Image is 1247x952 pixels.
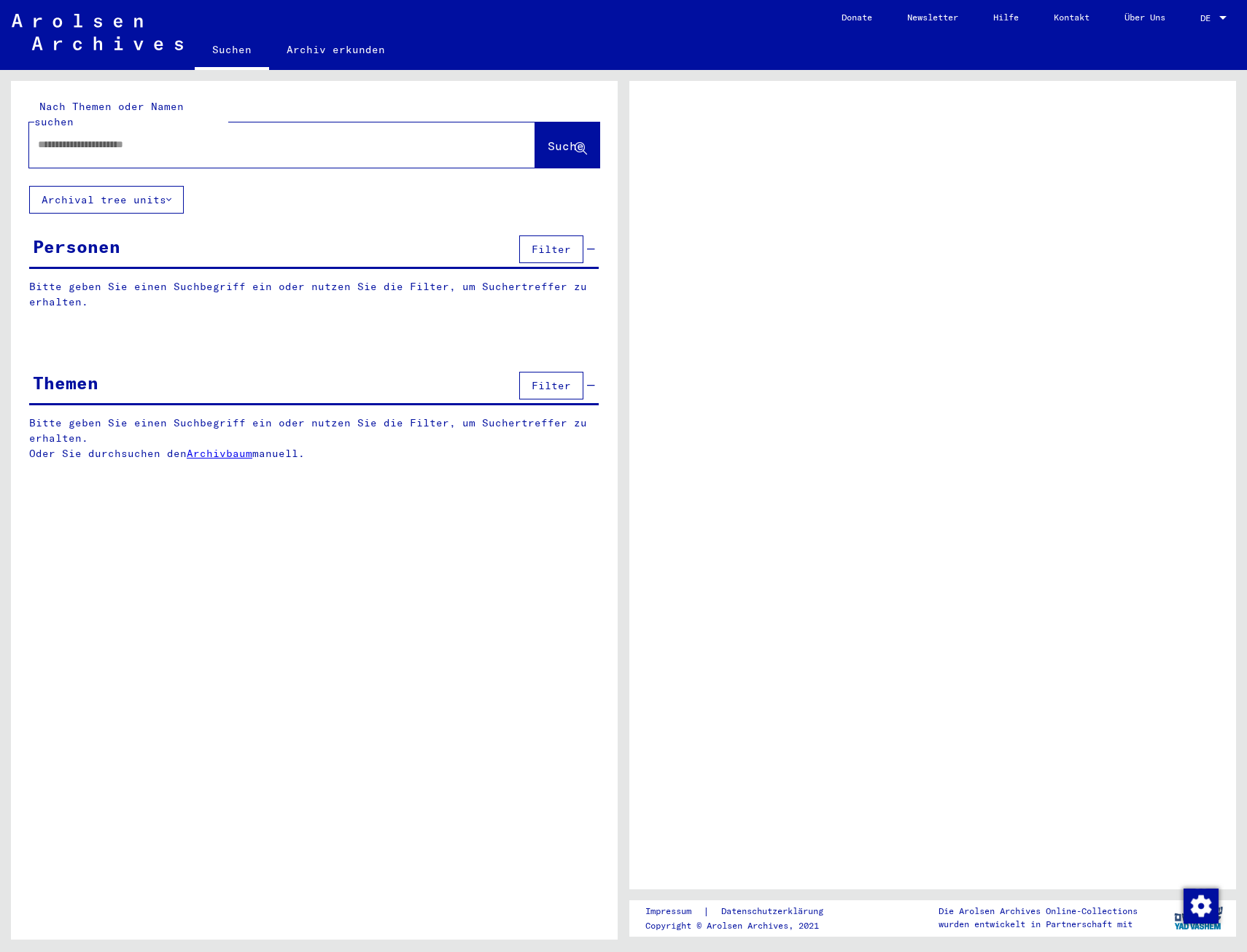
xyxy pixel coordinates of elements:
[1200,13,1216,23] span: DE
[34,100,184,128] mat-label: Nach Themen oder Namen suchen
[532,379,571,392] span: Filter
[532,243,571,256] span: Filter
[519,372,583,399] button: Filter
[1171,900,1226,936] img: yv_logo.png
[33,233,120,260] div: Personen
[939,918,1138,931] p: wurden entwickelt in Partnerschaft mit
[1183,888,1218,923] div: Zustimmung ändern
[29,279,599,310] p: Bitte geben Sie einen Suchbegriff ein oder nutzen Sie die Filter, um Suchertreffer zu erhalten.
[535,122,599,168] button: Suche
[187,447,252,460] a: Archivbaum
[269,32,403,67] a: Archiv erkunden
[33,370,98,396] div: Themen
[195,32,269,70] a: Suchen
[939,905,1138,918] p: Die Arolsen Archives Online-Collections
[548,138,584,153] span: Suche
[29,186,184,214] button: Archival tree units
[645,904,703,919] a: Impressum
[645,919,841,932] p: Copyright © Arolsen Archives, 2021
[1184,889,1219,924] img: Zustimmung ändern
[29,415,599,461] p: Bitte geben Sie einen Suchbegriff ein oder nutzen Sie die Filter, um Suchertreffer zu erhalten. O...
[519,235,583,263] button: Filter
[12,14,183,50] img: Arolsen_neg.svg
[710,904,841,919] a: Datenschutzerklärung
[645,904,841,919] div: |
